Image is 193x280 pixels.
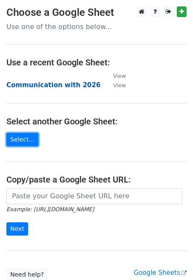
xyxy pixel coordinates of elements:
[6,206,94,212] small: Example: [URL][DOMAIN_NAME]
[6,116,187,127] h4: Select another Google Sheet:
[150,239,193,280] iframe: Chat Widget
[113,73,126,79] small: View
[6,22,187,31] p: Use one of the options below...
[6,174,187,185] h4: Copy/paste a Google Sheet URL:
[134,269,187,277] a: Google Sheets
[6,188,182,204] input: Paste your Google Sheet URL here
[6,81,100,89] a: Communication with 2026
[6,6,187,19] h3: Choose a Google Sheet
[6,222,28,236] input: Next
[6,57,187,68] h4: Use a recent Google Sheet:
[6,133,38,146] a: Select...
[113,82,126,88] small: View
[105,81,126,89] a: View
[105,72,126,80] a: View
